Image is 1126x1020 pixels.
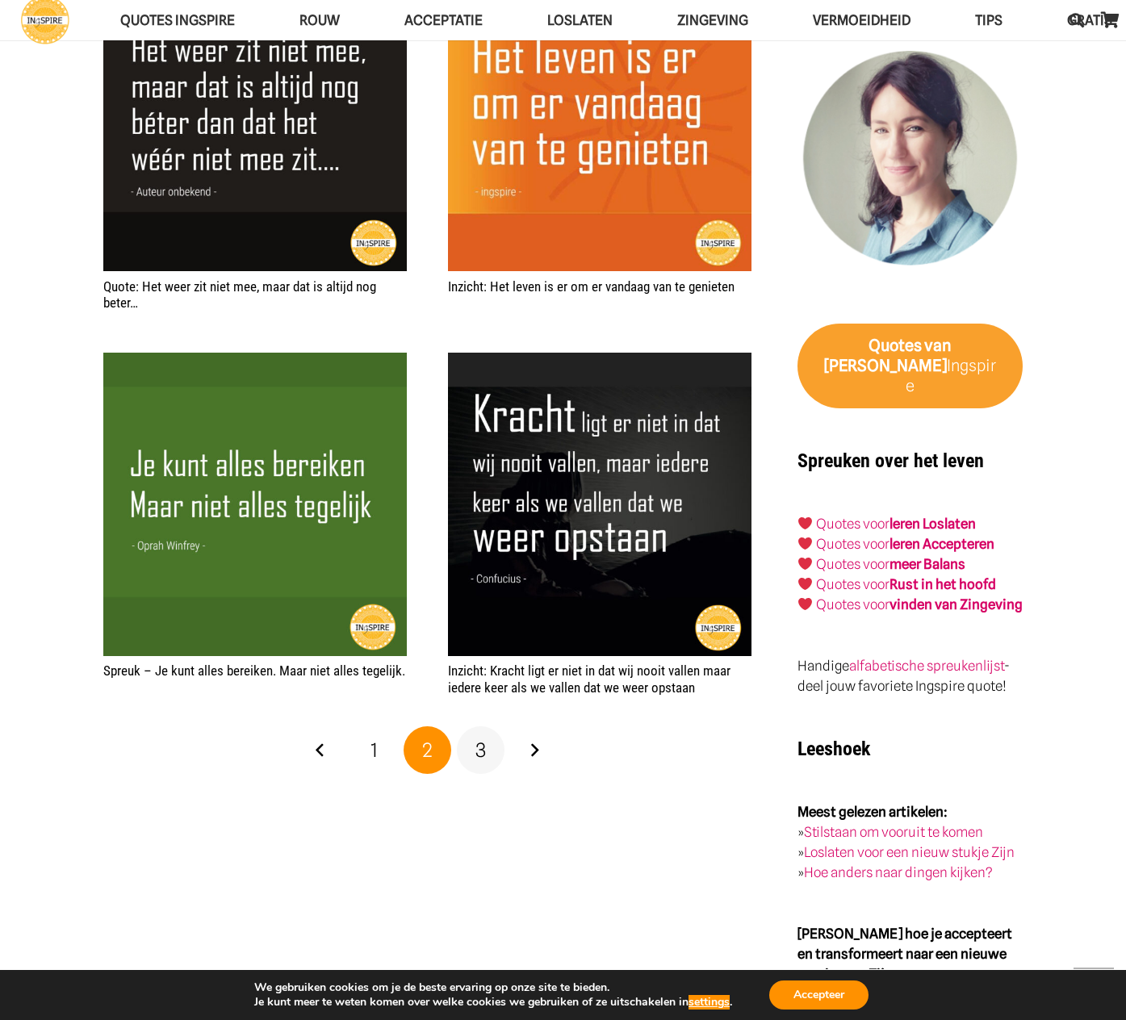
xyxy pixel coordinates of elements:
strong: meer Balans [889,556,965,572]
p: » » » [797,802,1023,883]
a: Quote: Het weer zit niet mee, maar dat is altijd nog beter… [103,278,376,311]
a: Quotes van [PERSON_NAME]Ingspire [797,324,1023,409]
span: TIPS [975,12,1003,28]
p: Handige - deel jouw favoriete Ingspire quote! [797,656,1023,696]
strong: van [PERSON_NAME] [824,336,952,375]
img: Citaat: Je kunt alles bereiken. Maar niet alles tegelijk. [103,353,407,656]
span: QUOTES INGSPIRE [120,12,235,28]
a: Pagina 1 [350,726,398,775]
a: Quotes voor [816,516,889,532]
a: leren Accepteren [889,536,994,552]
a: Terug naar top [1074,968,1114,1008]
a: Inzicht: Het leven is er om er vandaag van te genieten [448,278,735,295]
a: Quotes voorRust in het hoofd [816,576,996,592]
img: ❤ [798,597,812,611]
p: Je kunt meer te weten komen over welke cookies we gebruiken of ze uitschakelen in . [254,995,732,1010]
a: Quotes voormeer Balans [816,556,965,572]
img: ❤ [798,516,812,530]
span: VERMOEIDHEID [813,12,910,28]
button: Accepteer [769,980,869,1010]
span: ROUW [299,12,340,28]
img: ❤ [798,557,812,571]
a: Spreuk – Je kunt alles bereiken. Maar niet alles tegelijk. [103,354,407,370]
a: Pagina 3 [457,726,505,775]
img: Inge Geertzen - schrijfster Ingspire.nl, markteer en handmassage therapeut [797,51,1023,276]
strong: Leeshoek [797,738,870,760]
a: Quotes voorvinden van Zingeving [816,596,1023,612]
strong: [PERSON_NAME] hoe je accepteert en transformeert naar een nieuwe manier van Zijn: [797,926,1012,982]
p: We gebruiken cookies om je de beste ervaring op onze site te bieden. [254,980,732,995]
span: 2 [422,738,433,762]
a: Stilstaan om vooruit te komen [804,824,983,840]
a: Quotes voor [816,536,889,552]
span: 1 [370,738,378,762]
img: ❤ [798,537,812,550]
span: Acceptatie [404,12,483,28]
span: Zingeving [677,12,748,28]
img: Spreuk: Kracht ligt er niet in dat wij nooit vallen maar iedere keer als we vallen dat we weer op... [448,353,751,656]
span: 3 [475,738,486,762]
span: Pagina 2 [404,726,452,775]
strong: Rust in het hoofd [889,576,996,592]
a: Spreuk – Je kunt alles bereiken. Maar niet alles tegelijk. [103,663,405,679]
a: Hoe anders naar dingen kijken? [804,864,993,880]
img: ❤ [798,577,812,591]
a: Inzicht: Kracht ligt er niet in dat wij nooit vallen maar iedere keer als we vallen dat we weer o... [448,663,730,695]
a: leren Loslaten [889,516,976,532]
strong: Quotes [869,336,922,355]
span: Loslaten [547,12,613,28]
strong: Spreuken over het leven [797,449,984,472]
button: settings [689,995,730,1010]
strong: Meest gelezen artikelen: [797,804,948,820]
a: alfabetische spreukenlijst [849,658,1004,674]
strong: vinden van Zingeving [889,596,1023,612]
a: Inzicht: Kracht ligt er niet in dat wij nooit vallen maar iedere keer als we vallen dat we weer o... [448,354,751,370]
a: Loslaten voor een nieuw stukje Zijn [804,844,1015,860]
